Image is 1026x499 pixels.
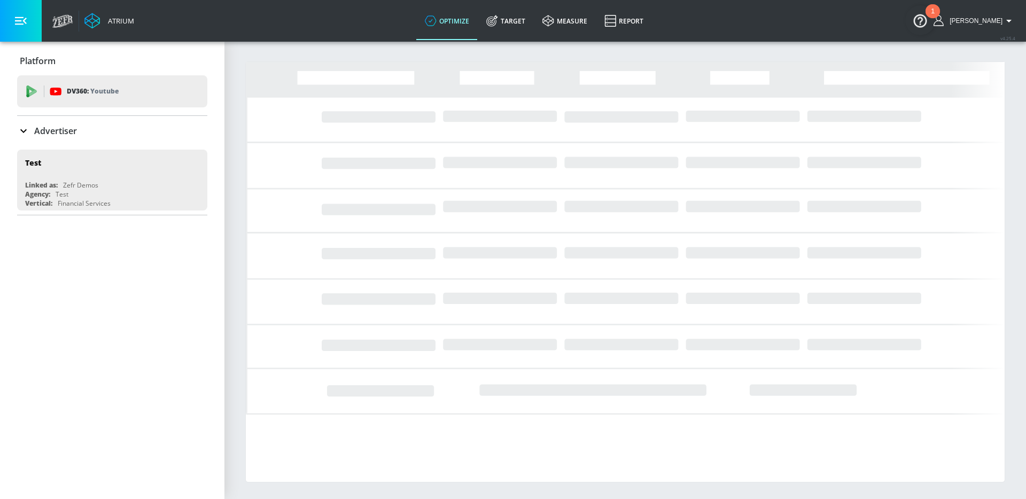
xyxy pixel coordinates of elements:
[945,17,1002,25] span: login as: anthony.rios@zefr.com
[17,150,207,210] div: TestLinked as:Zefr DemosAgency:TestVertical:Financial Services
[478,2,534,40] a: Target
[25,199,52,208] div: Vertical:
[905,5,935,35] button: Open Resource Center, 1 new notification
[596,2,652,40] a: Report
[56,190,68,199] div: Test
[104,16,134,26] div: Atrium
[90,85,119,97] p: Youtube
[25,181,58,190] div: Linked as:
[17,46,207,76] div: Platform
[931,11,935,25] div: 1
[67,85,119,97] p: DV360:
[416,2,478,40] a: optimize
[1000,35,1015,41] span: v 4.25.4
[17,116,207,146] div: Advertiser
[34,125,77,137] p: Advertiser
[17,75,207,107] div: DV360: Youtube
[63,181,98,190] div: Zefr Demos
[58,199,111,208] div: Financial Services
[25,190,50,199] div: Agency:
[534,2,596,40] a: measure
[84,13,134,29] a: Atrium
[934,14,1015,27] button: [PERSON_NAME]
[25,158,41,168] div: Test
[20,55,56,67] p: Platform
